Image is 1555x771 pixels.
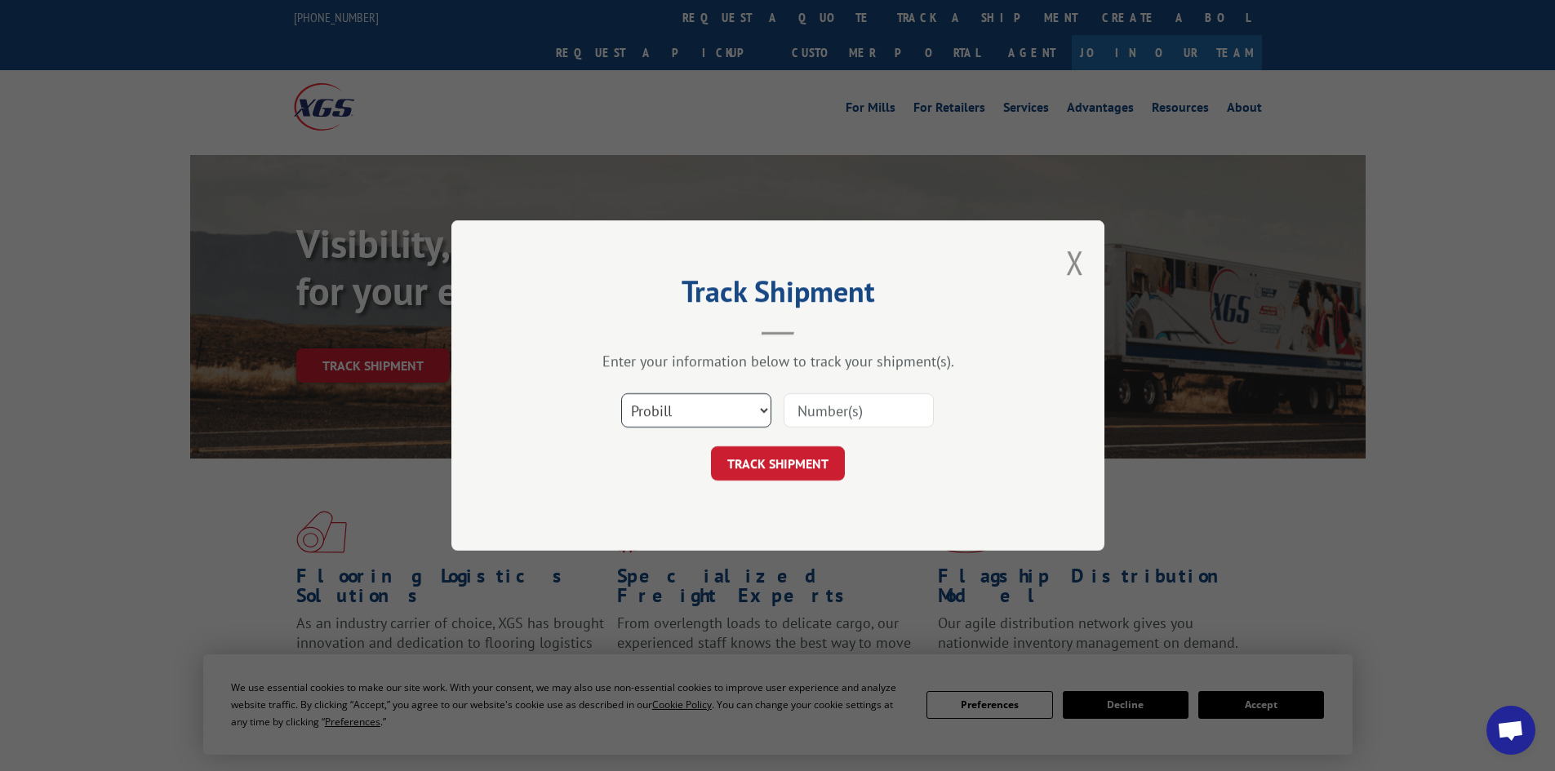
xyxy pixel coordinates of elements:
div: Enter your information below to track your shipment(s). [533,352,1023,370]
button: TRACK SHIPMENT [711,446,845,481]
div: Open chat [1486,706,1535,755]
input: Number(s) [784,393,934,428]
h2: Track Shipment [533,280,1023,311]
button: Close modal [1066,241,1084,284]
